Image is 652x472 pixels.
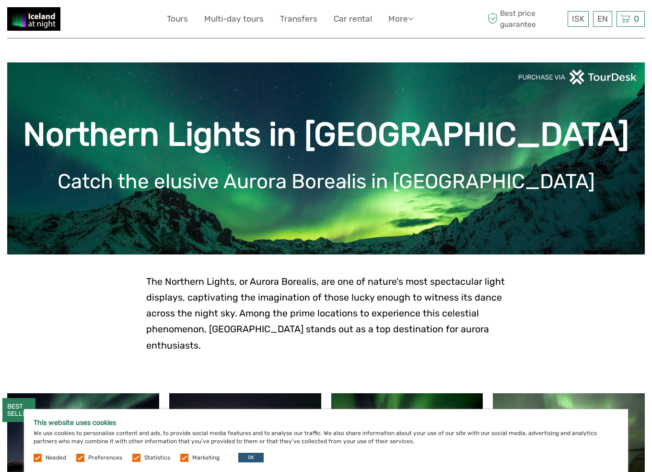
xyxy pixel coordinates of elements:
[486,8,566,29] span: Best price guarantee
[110,15,122,26] button: Open LiveChat chat widget
[204,12,264,26] a: Multi-day tours
[13,17,108,24] p: We're away right now. Please check back later!
[24,409,628,472] div: We use cookies to personalise content and ads, to provide social media features and to analyse ou...
[88,454,122,462] label: Preferences
[334,12,372,26] a: Car rental
[2,398,35,422] div: BEST SELLER
[388,12,413,26] a: More
[34,419,618,427] h5: This website uses cookies
[7,7,60,31] img: 2375-0893e409-a1bb-4841-adb0-b7e32975a913_logo_small.jpg
[593,11,612,27] div: EN
[146,276,505,351] span: The Northern Lights, or Aurora Borealis, are one of nature's most spectacular light displays, cap...
[192,454,220,462] label: Marketing
[238,453,264,462] button: OK
[167,12,188,26] a: Tours
[518,70,638,85] img: PurchaseViaTourDeskwhite.png
[46,454,66,462] label: Needed
[144,454,170,462] label: Statistics
[22,115,630,154] h1: Northern Lights in [GEOGRAPHIC_DATA]
[572,14,584,24] span: ISK
[22,169,630,194] h1: Catch the elusive Aurora Borealis in [GEOGRAPHIC_DATA]
[632,14,640,24] span: 0
[280,12,317,26] a: Transfers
